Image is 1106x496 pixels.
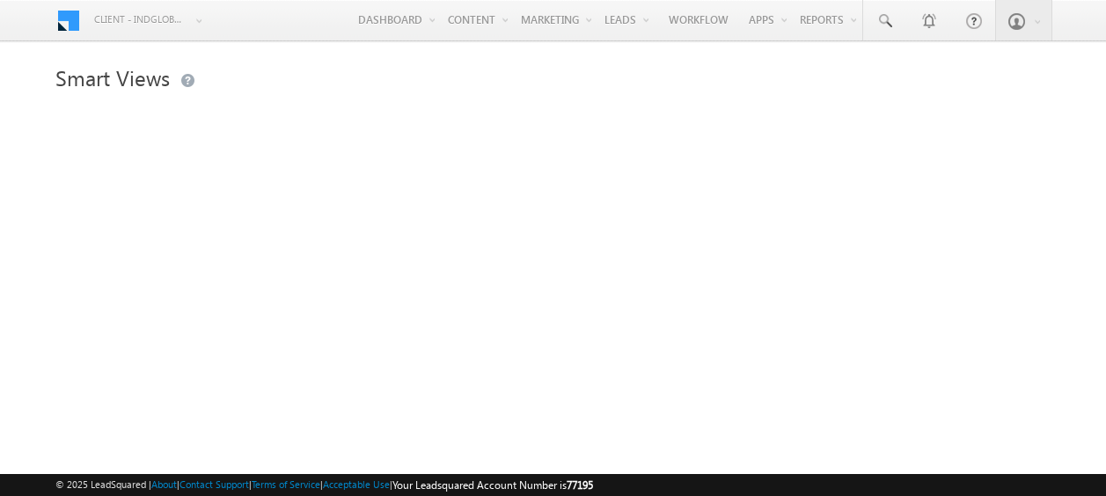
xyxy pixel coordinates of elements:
[392,478,593,492] span: Your Leadsquared Account Number is
[55,477,593,493] span: © 2025 LeadSquared | | | | |
[94,11,187,28] span: Client - indglobal2 (77195)
[55,63,170,91] span: Smart Views
[567,478,593,492] span: 77195
[151,478,177,490] a: About
[252,478,320,490] a: Terms of Service
[179,478,249,490] a: Contact Support
[323,478,390,490] a: Acceptable Use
